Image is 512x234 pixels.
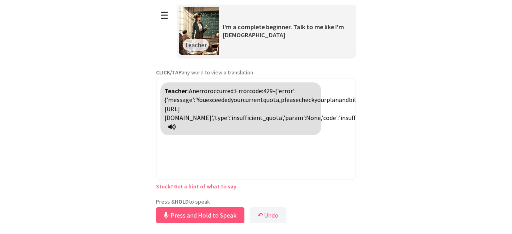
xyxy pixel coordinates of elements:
[263,87,273,95] span: 429
[299,96,314,104] span: check
[164,87,189,95] strong: Teacher:
[281,96,299,104] span: please
[175,198,189,205] strong: HOLD
[179,7,219,55] img: Scenario Image
[213,114,230,122] span: 'type':
[156,207,244,223] button: Press and Hold to Speak
[275,87,296,95] span: {'error':
[206,96,231,104] span: exceeded
[160,82,321,135] div: Click to translate
[156,183,236,190] a: Stuck? Get a hint of what to say
[156,5,173,26] button: ☰
[250,207,286,223] button: ↶Undo
[322,114,339,122] span: 'code':
[196,87,210,95] span: error
[314,96,326,104] span: your
[223,23,344,39] span: I'm a complete beginner. Talk to me like I'm [DEMOGRAPHIC_DATA]
[339,96,349,104] span: and
[258,211,263,219] b: ↶
[164,96,195,104] span: {'message':
[185,41,207,49] span: Teacher
[195,96,206,104] span: 'You
[249,87,263,95] span: code:
[156,69,182,76] strong: CLICK/TAP
[235,87,249,95] span: Error
[210,87,235,95] span: occurred:
[306,114,322,122] span: None,
[156,198,356,205] p: Press & to speak
[243,96,263,104] span: current
[156,69,356,76] p: any word to view a translation
[326,96,339,104] span: plan
[273,87,275,95] span: -
[284,114,306,122] span: 'param':
[349,96,367,104] span: billing
[189,87,196,95] span: An
[164,105,213,122] span: [URL][DOMAIN_NAME]',
[339,114,396,122] span: 'insufficient_quota'}}
[263,96,281,104] span: quota,
[230,114,284,122] span: 'insufficient_quota',
[231,96,243,104] span: your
